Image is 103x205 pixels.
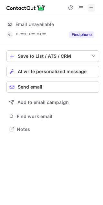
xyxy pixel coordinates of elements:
[6,81,99,93] button: Send email
[18,54,88,59] div: Save to List / ATS / CRM
[6,66,99,77] button: AI write personalized message
[15,21,54,27] span: Email Unavailable
[17,126,97,132] span: Notes
[6,125,99,134] button: Notes
[17,114,97,119] span: Find work email
[69,31,94,38] button: Reveal Button
[18,84,42,90] span: Send email
[6,50,99,62] button: save-profile-one-click
[17,100,69,105] span: Add to email campaign
[6,97,99,108] button: Add to email campaign
[6,112,99,121] button: Find work email
[18,69,87,74] span: AI write personalized message
[6,4,45,12] img: ContactOut v5.3.10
